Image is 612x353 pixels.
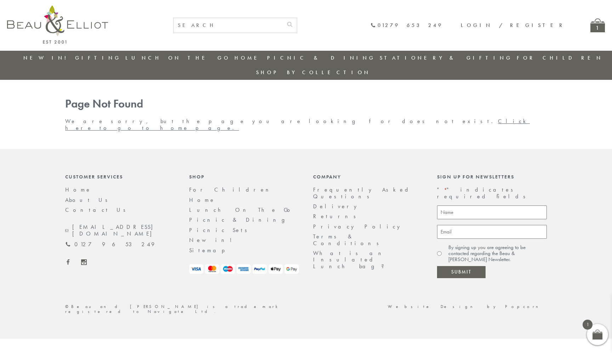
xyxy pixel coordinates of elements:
[58,304,306,314] div: ©Beau and [PERSON_NAME] is a trademark registered to Navigate Ltd.
[517,54,603,61] a: For Children
[65,186,91,193] a: Home
[189,216,292,224] a: Picnic & Dining
[125,54,230,61] a: Lunch On The Go
[234,54,263,61] a: Home
[313,213,361,220] a: Returns
[256,69,370,76] a: Shop by collection
[189,174,299,180] div: Shop
[461,22,566,29] a: Login / Register
[437,187,547,200] p: " " indicates required fields
[583,320,593,330] span: 1
[65,117,530,131] a: Click here to go to home page.
[58,98,554,131] div: We are sorry, but the page you are looking for does not exist.
[380,54,512,61] a: Stationery & Gifting
[189,247,234,254] a: Sitemap
[65,224,175,237] a: [EMAIL_ADDRESS][DOMAIN_NAME]
[313,203,361,210] a: Delivery
[313,174,423,180] div: Company
[189,196,215,204] a: Home
[65,196,112,204] a: About Us
[189,264,299,274] img: payment-logos.png
[590,18,605,32] a: 1
[313,223,404,230] a: Privacy Policy
[23,54,71,61] a: New in!
[388,304,547,309] a: Website Design by Popcorn
[437,266,486,278] input: Submit
[437,174,547,180] div: Sign up for newsletters
[65,98,547,111] h1: Page Not Found
[75,54,121,61] a: Gifting
[313,233,384,247] a: Terms & Conditions
[448,244,547,263] label: By signing up you are agreeing to be contacted regarding the Beau & [PERSON_NAME] Newsletter.
[174,18,283,33] input: SEARCH
[65,206,130,214] a: Contact Us
[189,186,274,193] a: For Children
[313,249,390,270] a: What is an Insulated Lunch bag?
[7,5,108,44] img: logo
[437,225,547,239] input: Email
[65,241,154,248] a: 01279 653 249
[437,205,547,219] input: Name
[65,174,175,180] div: Customer Services
[189,206,294,214] a: Lunch On The Go
[267,54,375,61] a: Picnic & Dining
[189,226,252,234] a: Picnic Sets
[313,186,413,200] a: Frequently Asked Questions
[189,236,237,244] a: New in!
[370,22,443,28] a: 01279 653 249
